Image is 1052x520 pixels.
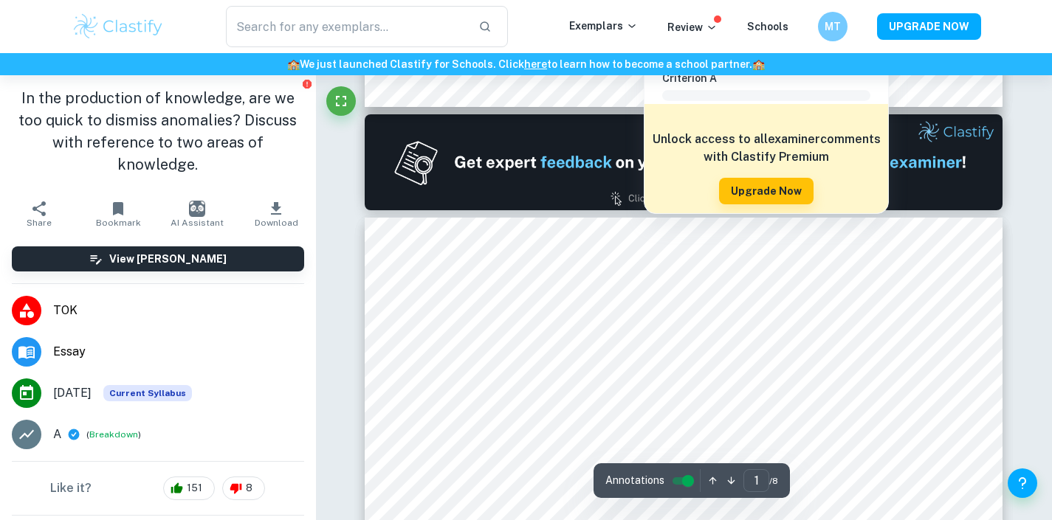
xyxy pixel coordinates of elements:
span: Essay [53,343,304,361]
a: Schools [747,21,788,32]
img: AI Assistant [189,201,205,217]
span: 🏫 [752,58,765,70]
h1: In the production of knowledge, are we too quick to dismiss anomalies? Discuss with reference to ... [12,87,304,176]
button: Help and Feedback [1008,468,1037,498]
span: 🏫 [287,58,300,70]
div: This exemplar is based on the current syllabus. Feel free to refer to it for inspiration/ideas wh... [103,385,192,401]
button: AI Assistant [158,193,237,235]
button: Upgrade Now [719,178,814,204]
span: AI Assistant [171,218,224,228]
button: Bookmark [79,193,158,235]
button: Breakdown [89,428,138,441]
button: Fullscreen [326,86,356,116]
p: Exemplars [569,18,638,34]
h6: Like it? [50,479,92,497]
h6: We just launched Clastify for Schools. Click to learn how to become a school partner. [3,56,1049,72]
h6: MT [824,18,841,35]
img: Clastify logo [72,12,165,41]
div: 8 [222,476,265,500]
span: Annotations [605,473,664,488]
span: Bookmark [96,218,141,228]
span: Current Syllabus [103,385,192,401]
span: Share [27,218,52,228]
button: UPGRADE NOW [877,13,981,40]
span: Download [255,218,298,228]
a: here [524,58,547,70]
img: Ad [365,114,1003,210]
h6: View [PERSON_NAME] [109,251,227,267]
h6: Criterion A [662,70,882,86]
p: A [53,426,61,443]
span: 151 [179,481,210,496]
button: MT [818,12,848,41]
span: TOK [53,302,304,319]
span: 8 [238,481,261,496]
button: Report issue [302,78,313,89]
p: Review [667,19,718,35]
button: Download [237,193,316,235]
h6: Unlock access to all examiner comments with Clastify Premium [652,131,881,166]
button: View [PERSON_NAME] [12,246,304,271]
span: ( ) [86,428,141,442]
span: / 8 [769,474,778,488]
div: 151 [163,476,215,500]
span: [DATE] [53,384,92,402]
input: Search for any exemplars... [226,6,467,47]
